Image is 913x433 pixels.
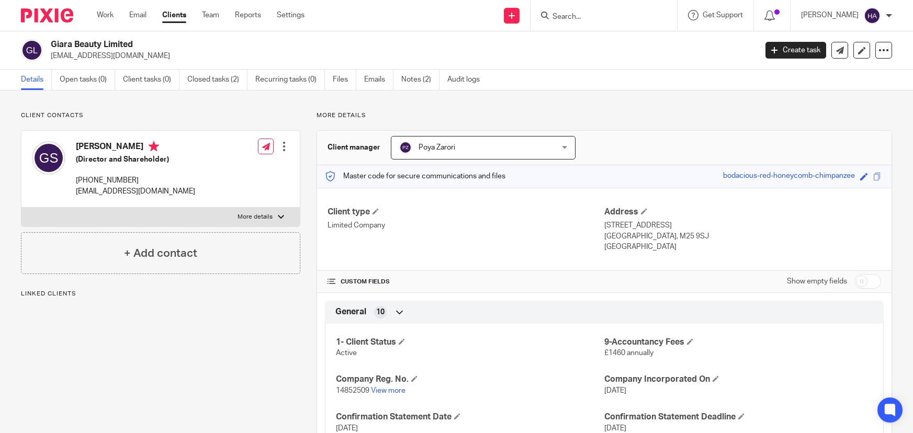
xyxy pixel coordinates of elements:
[162,10,186,20] a: Clients
[604,220,881,231] p: [STREET_ADDRESS]
[787,276,847,287] label: Show empty fields
[76,175,195,186] p: [PHONE_NUMBER]
[76,141,195,154] h4: [PERSON_NAME]
[604,425,626,432] span: [DATE]
[336,412,604,423] h4: Confirmation Statement Date
[60,70,115,90] a: Open tasks (0)
[149,141,159,152] i: Primary
[419,144,455,151] span: Poya Zarori
[123,70,179,90] a: Client tasks (0)
[447,70,488,90] a: Audit logs
[328,207,604,218] h4: Client type
[21,39,43,61] img: svg%3E
[336,387,369,394] span: 14852509
[376,307,385,317] span: 10
[97,10,114,20] a: Work
[124,245,197,261] h4: + Add contact
[333,70,356,90] a: Files
[604,349,653,357] span: £1460 annually
[551,13,646,22] input: Search
[801,10,859,20] p: [PERSON_NAME]
[21,70,52,90] a: Details
[399,141,412,154] img: svg%3E
[604,337,873,348] h4: 9-Accountancy Fees
[604,242,881,252] p: [GEOGRAPHIC_DATA]
[336,337,604,348] h4: 1- Client Status
[277,10,305,20] a: Settings
[604,387,626,394] span: [DATE]
[604,207,881,218] h4: Address
[604,374,873,385] h4: Company Incorporated On
[328,142,380,153] h3: Client manager
[51,39,610,50] h2: Giara Beauty Limited
[202,10,219,20] a: Team
[723,170,855,183] div: bodacious-red-honeycomb-chimpanzee
[76,154,195,165] h5: (Director and Shareholder)
[328,278,604,286] h4: CUSTOM FIELDS
[604,231,881,242] p: [GEOGRAPHIC_DATA], M25 9SJ
[336,349,357,357] span: Active
[336,425,358,432] span: [DATE]
[255,70,325,90] a: Recurring tasks (0)
[864,7,881,24] img: svg%3E
[238,213,273,221] p: More details
[335,306,366,317] span: General
[401,70,439,90] a: Notes (2)
[32,141,65,175] img: svg%3E
[235,10,261,20] a: Reports
[317,111,892,120] p: More details
[187,70,247,90] a: Closed tasks (2)
[364,70,393,90] a: Emails
[129,10,146,20] a: Email
[51,51,750,61] p: [EMAIL_ADDRESS][DOMAIN_NAME]
[765,42,826,59] a: Create task
[21,8,73,22] img: Pixie
[371,387,405,394] a: View more
[325,171,505,181] p: Master code for secure communications and files
[328,220,604,231] p: Limited Company
[21,290,300,298] p: Linked clients
[21,111,300,120] p: Client contacts
[604,412,873,423] h4: Confirmation Statement Deadline
[76,186,195,197] p: [EMAIL_ADDRESS][DOMAIN_NAME]
[336,374,604,385] h4: Company Reg. No.
[703,12,743,19] span: Get Support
